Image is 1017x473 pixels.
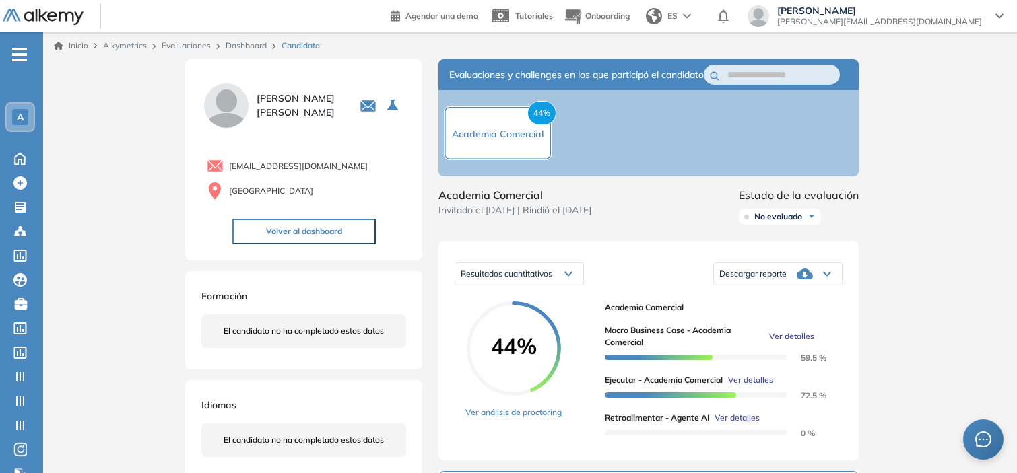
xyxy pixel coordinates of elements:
[17,112,24,122] span: A
[438,187,591,203] span: Academia Comercial
[683,13,691,19] img: arrow
[201,399,236,411] span: Idiomas
[162,40,211,50] a: Evaluaciones
[646,8,662,24] img: world
[226,40,267,50] a: Dashboard
[739,187,859,203] span: Estado de la evaluación
[975,431,991,447] span: message
[605,412,709,424] span: Retroalimentar - Agente AI
[785,428,815,438] span: 0 %
[808,213,816,221] img: Ícono de flecha
[224,325,384,337] span: El candidato no ha completado estos datos
[467,335,561,357] span: 44%
[723,374,773,386] button: Ver detalles
[515,11,553,21] span: Tutoriales
[229,160,368,172] span: [EMAIL_ADDRESS][DOMAIN_NAME]
[54,40,88,52] a: Inicio
[282,40,320,52] span: Candidato
[449,68,704,82] span: Evaluaciones y challenges en los que participó el candidato
[585,11,630,21] span: Onboarding
[12,53,27,56] i: -
[605,374,723,386] span: Ejecutar - Academia Comercial
[224,434,384,446] span: El candidato no ha completado estos datos
[391,7,478,23] a: Agendar una demo
[728,374,773,386] span: Ver detalles
[785,390,826,400] span: 72.5 %
[764,330,814,342] button: Ver detalles
[438,203,591,217] span: Invitado el [DATE] | Rindió el [DATE]
[754,211,802,222] span: No evaluado
[201,290,247,302] span: Formación
[605,324,764,349] span: Macro Business Case - Academia Comercial
[382,94,406,118] button: Seleccione la evaluación activa
[232,219,376,244] button: Volver al dashboard
[667,10,678,22] span: ES
[103,40,147,50] span: Alkymetrics
[3,9,84,26] img: Logo
[257,92,343,120] span: [PERSON_NAME] [PERSON_NAME]
[709,412,760,424] button: Ver detalles
[465,406,562,419] a: Ver análisis de proctoring
[527,101,556,125] span: 44%
[564,2,630,31] button: Onboarding
[715,412,760,424] span: Ver detalles
[461,268,552,279] span: Resultados cuantitativos
[777,5,982,16] span: [PERSON_NAME]
[769,330,814,342] span: Ver detalles
[719,268,787,279] span: Descargar reporte
[605,301,832,314] span: Academia Comercial
[201,81,251,131] img: PROFILE_MENU_LOGO_USER
[452,128,544,140] span: Academia Comercial
[229,185,313,197] span: [GEOGRAPHIC_DATA]
[785,353,826,363] span: 59.5 %
[777,16,982,27] span: [PERSON_NAME][EMAIL_ADDRESS][DOMAIN_NAME]
[405,11,478,21] span: Agendar una demo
